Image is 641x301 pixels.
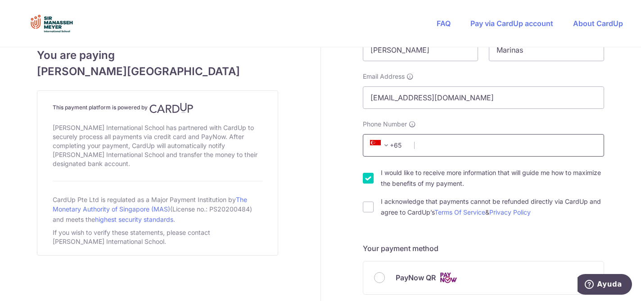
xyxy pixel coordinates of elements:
a: Pay via CardUp account [470,19,553,28]
span: Phone Number [363,120,407,129]
span: You are paying [37,47,278,63]
a: highest security standards [95,216,173,223]
label: I acknowledge that payments cannot be refunded directly via CardUp and agree to CardUp’s & [381,196,604,218]
a: Terms Of Service [434,208,485,216]
a: FAQ [437,19,451,28]
img: CardUp [149,103,194,113]
h5: Your payment method [363,243,604,254]
div: If you wish to verify these statements, please contact [PERSON_NAME] International School. [53,226,262,248]
div: PayNow QR Cards logo [374,272,593,283]
span: PayNow QR [396,272,436,283]
label: I would like to receive more information that will guide me how to maximize the benefits of my pa... [381,167,604,189]
div: CardUp Pte Ltd is regulated as a Major Payment Institution by (License no.: PS20200484) and meets... [53,192,262,226]
div: [PERSON_NAME] International School has partnered with CardUp to securely process all payments via... [53,121,262,170]
span: +65 [367,140,408,151]
span: Email Address [363,72,405,81]
span: +65 [370,140,392,151]
input: Email address [363,86,604,109]
iframe: Abre un widget desde donde se puede obtener más información [578,274,632,297]
h4: This payment platform is powered by [53,103,262,113]
img: Cards logo [439,272,457,283]
span: [PERSON_NAME][GEOGRAPHIC_DATA] [37,63,278,80]
a: Privacy Policy [489,208,531,216]
input: Last name [489,39,604,61]
a: About CardUp [573,19,623,28]
input: First name [363,39,478,61]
